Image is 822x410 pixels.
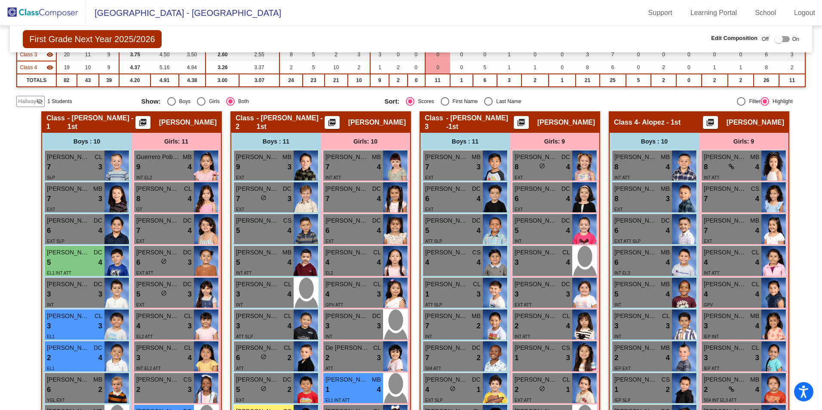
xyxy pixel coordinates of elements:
[138,118,148,130] mat-icon: picture_as_pdf
[600,74,626,87] td: 25
[283,216,291,225] span: CS
[792,35,799,43] span: On
[473,48,497,61] td: 0
[704,184,747,193] span: [PERSON_NAME]
[348,74,371,87] td: 10
[119,74,150,87] td: 4.20
[98,257,102,268] span: 4
[348,48,371,61] td: 3
[516,118,526,130] mat-icon: picture_as_pdf
[779,61,805,74] td: 2
[236,216,279,225] span: [PERSON_NAME]
[600,48,626,61] td: 7
[159,118,217,127] span: [PERSON_NAME]
[325,153,368,162] span: [PERSON_NAME]
[425,153,468,162] span: [PERSON_NAME]
[47,184,90,193] span: [PERSON_NAME]
[614,193,618,205] span: 8
[626,61,651,74] td: 0
[231,133,321,150] div: Boys : 11
[377,162,381,173] span: 4
[661,153,670,162] span: MB
[325,193,329,205] span: 7
[77,61,98,74] td: 10
[325,184,368,193] span: [PERSON_NAME]
[325,74,348,87] td: 21
[521,48,549,61] td: 0
[47,98,72,105] span: 1 Students
[188,193,192,205] span: 4
[425,193,429,205] span: 6
[236,175,244,180] span: EXT
[626,74,651,87] td: 5
[47,248,90,257] span: [PERSON_NAME]
[755,193,759,205] span: 4
[472,153,481,162] span: MB
[638,118,681,127] span: - Alopez - 1st
[99,48,120,61] td: 9
[370,48,389,61] td: 3
[600,61,626,74] td: 6
[549,48,575,61] td: 0
[236,193,240,205] span: 7
[779,48,805,61] td: 3
[47,153,90,162] span: [PERSON_NAME]
[728,48,754,61] td: 0
[179,48,206,61] td: 3.50
[515,225,518,236] span: 5
[614,162,618,173] span: 8
[610,133,699,150] div: Boys : 10
[36,98,43,105] mat-icon: visibility_off
[325,175,341,180] span: INT ATT
[446,114,514,131] span: - [PERSON_NAME] -1st
[549,74,575,87] td: 1
[576,48,600,61] td: 3
[661,216,670,225] span: DC
[377,257,381,268] span: 4
[614,184,657,193] span: [PERSON_NAME] [PERSON_NAME]
[408,61,425,74] td: 0
[325,239,334,244] span: EXT
[425,48,451,61] td: 0
[321,133,410,150] div: Girls: 10
[23,30,161,48] span: First Grade Next Year 2025/2026
[99,74,120,87] td: 39
[414,98,434,105] div: Scores
[56,74,77,87] td: 82
[384,97,621,106] mat-radio-group: Select an option
[576,74,600,87] td: 21
[235,98,249,105] div: Both
[282,153,291,162] span: MB
[704,175,719,180] span: INT ATT
[537,118,595,127] span: [PERSON_NAME]
[704,225,708,236] span: 7
[515,239,521,244] span: INT
[98,162,102,173] span: 3
[425,162,429,173] span: 7
[425,225,429,236] span: 5
[176,98,191,105] div: Boys
[325,162,329,173] span: 7
[136,207,142,212] span: GT
[236,162,240,173] span: 9
[47,207,55,212] span: EXT
[67,114,135,131] span: - [PERSON_NAME] - 1st
[136,162,140,173] span: 9
[372,153,381,162] span: MB
[20,64,37,71] span: Class 4
[236,153,279,162] span: [PERSON_NAME]
[539,163,545,169] span: do_not_disturb_alt
[566,257,570,268] span: 4
[288,193,291,205] span: 3
[745,98,761,105] div: Filter
[77,74,98,87] td: 43
[119,61,150,74] td: 4.37
[184,184,192,193] span: CL
[188,162,192,173] span: 4
[425,175,433,180] span: EXT
[94,248,102,257] span: DC
[497,74,521,87] td: 3
[205,48,239,61] td: 2.60
[676,61,702,74] td: 0
[521,61,549,74] td: 1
